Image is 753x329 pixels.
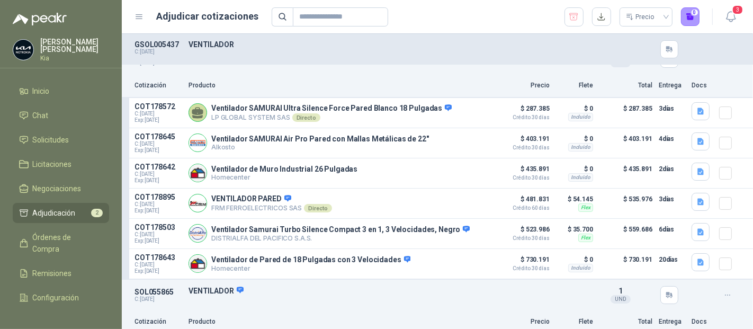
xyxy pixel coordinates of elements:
[135,40,182,49] p: GSOL005437
[211,194,332,204] p: VENTILADOR PARED
[189,194,207,212] img: Company Logo
[599,223,652,244] p: $ 559.686
[211,264,410,272] p: Homecenter
[578,234,593,242] div: Flex
[556,317,593,327] p: Flete
[135,223,182,232] p: COT178503
[13,179,109,199] a: Negociaciones
[692,81,713,91] p: Docs
[13,154,109,174] a: Licitaciones
[13,263,109,283] a: Remisiones
[189,134,207,152] img: Company Logo
[135,232,182,238] span: C: [DATE]
[497,145,550,150] span: Crédito 30 días
[189,255,207,272] img: Company Logo
[659,317,685,327] p: Entrega
[568,113,593,121] div: Incluido
[211,143,429,151] p: Alkosto
[659,193,685,206] p: 3 días
[211,113,452,122] p: LP GLOBAL SYSTEM SAS
[659,102,685,115] p: 3 días
[659,132,685,145] p: 4 días
[211,234,470,242] p: DISTRIALFA DEL PACIFICO S.A.S.
[599,132,652,154] p: $ 403.191
[157,9,259,24] h1: Adjudicar cotizaciones
[91,209,103,217] span: 2
[556,81,593,91] p: Flete
[497,163,550,181] p: $ 435.891
[568,143,593,152] div: Incluido
[497,266,550,271] span: Crédito 30 días
[304,204,332,212] div: Directo
[497,223,550,241] p: $ 523.986
[659,253,685,266] p: 20 días
[189,164,207,182] img: Company Logo
[681,7,700,26] button: 0
[135,81,182,91] p: Cotización
[556,253,593,266] p: $ 0
[599,163,652,184] p: $ 435.891
[568,264,593,272] div: Incluido
[556,132,593,145] p: $ 0
[599,253,652,274] p: $ 730.191
[599,81,652,91] p: Total
[135,262,182,268] span: C: [DATE]
[556,223,593,236] p: $ 35.700
[497,236,550,241] span: Crédito 30 días
[135,132,182,141] p: COT178645
[13,81,109,101] a: Inicio
[189,225,207,242] img: Company Logo
[135,208,182,214] span: Exp: [DATE]
[135,177,182,184] span: Exp: [DATE]
[135,117,182,123] span: Exp: [DATE]
[626,9,657,25] div: Precio
[599,317,652,327] p: Total
[721,7,740,26] button: 3
[659,163,685,175] p: 2 días
[732,5,743,15] span: 3
[497,132,550,150] p: $ 403.191
[33,292,79,304] span: Configuración
[135,147,182,154] span: Exp: [DATE]
[497,115,550,120] span: Crédito 30 días
[13,130,109,150] a: Solicitudes
[33,158,72,170] span: Licitaciones
[556,193,593,206] p: $ 54.145
[40,38,109,53] p: [PERSON_NAME] [PERSON_NAME]
[497,206,550,211] span: Crédito 60 días
[611,295,631,304] div: UND
[497,193,550,211] p: $ 481.831
[33,207,76,219] span: Adjudicación
[189,317,490,327] p: Producto
[599,102,652,123] p: $ 287.385
[211,204,332,212] p: FRM FERROELECTRICOS SAS
[33,268,72,279] span: Remisiones
[189,286,588,296] p: VENTILADOR
[13,13,67,25] img: Logo peakr
[618,287,623,295] span: 1
[556,163,593,175] p: $ 0
[556,102,593,115] p: $ 0
[13,105,109,126] a: Chat
[33,110,49,121] span: Chat
[135,201,182,208] span: C: [DATE]
[497,81,550,91] p: Precio
[135,193,182,201] p: COT178895
[33,85,50,97] span: Inicio
[135,49,182,55] p: C: [DATE]
[659,81,685,91] p: Entrega
[135,111,182,117] span: C: [DATE]
[135,317,182,327] p: Cotización
[189,81,490,91] p: Producto
[135,141,182,147] span: C: [DATE]
[211,165,357,173] p: Ventilador de Muro Industrial 26 Pulgadas
[135,163,182,171] p: COT178642
[292,113,320,122] div: Directo
[13,203,109,223] a: Adjudicación2
[692,317,713,327] p: Docs
[189,40,588,49] p: VENTILADOR
[578,203,593,212] div: Flex
[211,255,410,265] p: Ventilador de Pared de 18 Pulgadas con 3 Velocidades
[659,223,685,236] p: 6 días
[33,232,99,255] span: Órdenes de Compra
